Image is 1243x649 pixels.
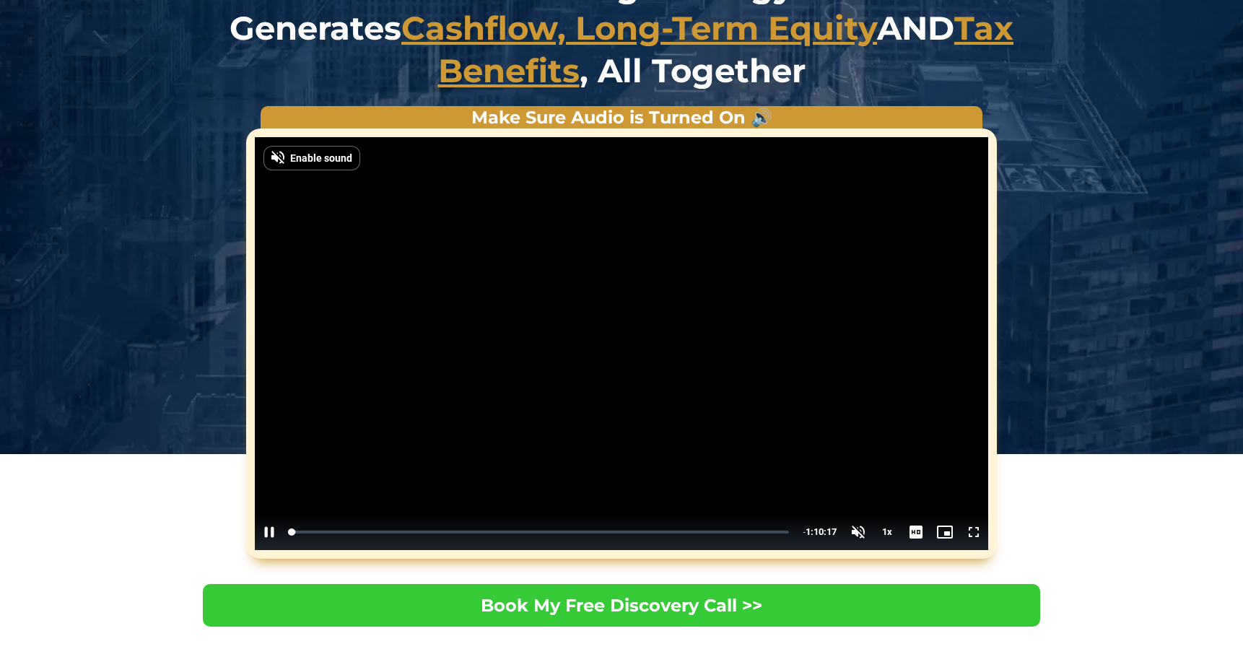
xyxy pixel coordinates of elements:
div: Video Player [255,137,988,550]
span: - [803,521,806,543]
span: 1:10:17 [806,521,837,543]
a: Book My Free Discovery Call >> [203,584,1040,627]
button: Enable sound [263,146,360,170]
u: Tax Benefits [438,8,1014,90]
span: Book My Free Discovery Call >> [481,595,762,616]
button: Unmute [844,514,873,550]
button: Fullscreen [959,514,988,550]
strong: Make Sure Audio is Turned On 🔊 [471,107,772,128]
u: Cashflow, Long-Term Equity [401,8,877,48]
button: Picture-in-Picture [930,514,959,550]
button: Pause [255,514,284,550]
span: Enable sound [290,153,352,163]
div: Progress Bar [291,531,789,533]
button: Playback Rate [873,514,902,550]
